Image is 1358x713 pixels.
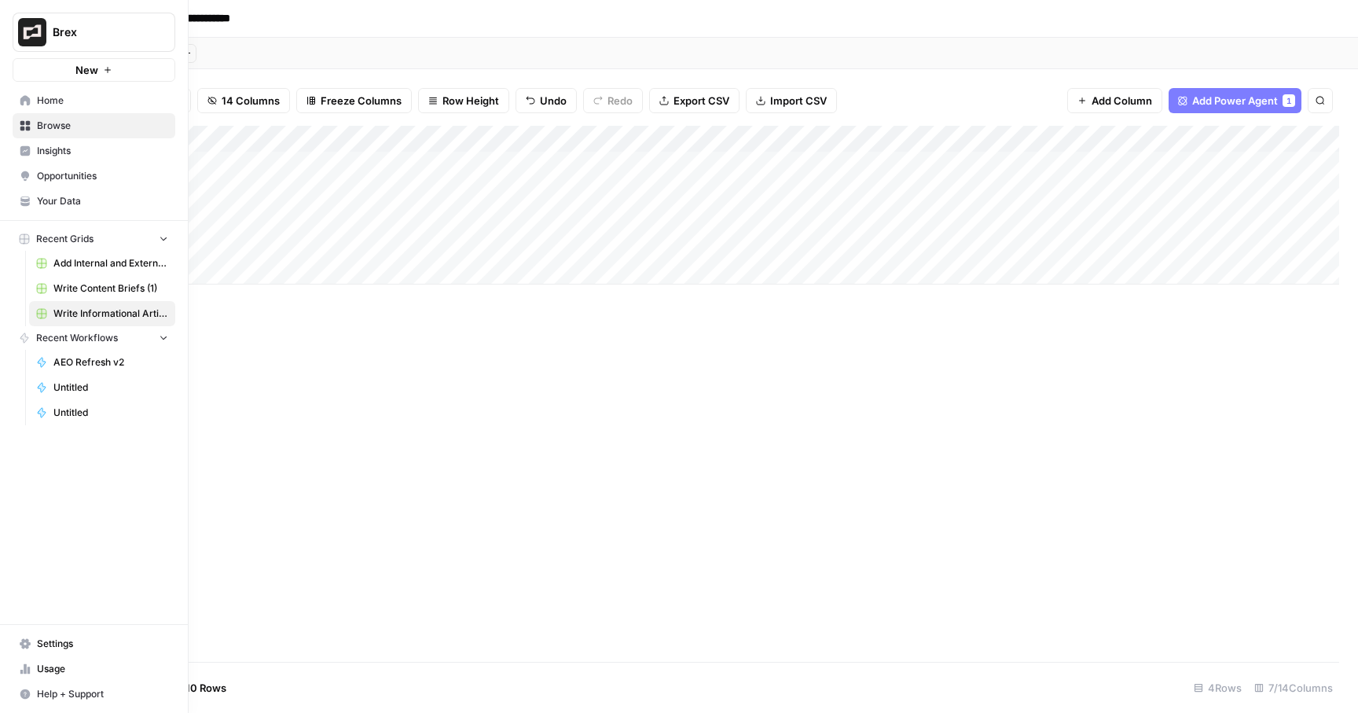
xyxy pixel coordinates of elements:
[1192,93,1278,108] span: Add Power Agent
[13,13,175,52] button: Workspace: Brex
[1286,94,1291,107] span: 1
[1283,94,1295,107] div: 1
[36,331,118,345] span: Recent Workflows
[13,189,175,214] a: Your Data
[53,307,168,321] span: Write Informational Article
[29,276,175,301] a: Write Content Briefs (1)
[29,251,175,276] a: Add Internal and External Links (1)
[37,94,168,108] span: Home
[321,93,402,108] span: Freeze Columns
[1248,675,1339,700] div: 7/14 Columns
[29,301,175,326] a: Write Informational Article
[37,687,168,701] span: Help + Support
[13,88,175,113] a: Home
[1067,88,1162,113] button: Add Column
[13,164,175,189] a: Opportunities
[442,93,499,108] span: Row Height
[1169,88,1301,113] button: Add Power Agent1
[583,88,643,113] button: Redo
[13,631,175,656] a: Settings
[540,93,567,108] span: Undo
[516,88,577,113] button: Undo
[673,93,729,108] span: Export CSV
[53,380,168,395] span: Untitled
[770,93,827,108] span: Import CSV
[13,138,175,164] a: Insights
[29,375,175,400] a: Untitled
[37,662,168,676] span: Usage
[37,144,168,158] span: Insights
[37,637,168,651] span: Settings
[29,400,175,425] a: Untitled
[53,24,148,40] span: Brex
[53,406,168,420] span: Untitled
[29,350,175,375] a: AEO Refresh v2
[53,355,168,369] span: AEO Refresh v2
[37,194,168,208] span: Your Data
[607,93,633,108] span: Redo
[36,232,94,246] span: Recent Grids
[163,680,226,696] span: Add 10 Rows
[418,88,509,113] button: Row Height
[75,62,98,78] span: New
[222,93,280,108] span: 14 Columns
[18,18,46,46] img: Brex Logo
[1092,93,1152,108] span: Add Column
[746,88,837,113] button: Import CSV
[13,113,175,138] a: Browse
[37,169,168,183] span: Opportunities
[197,88,290,113] button: 14 Columns
[13,656,175,682] a: Usage
[1187,675,1248,700] div: 4 Rows
[53,256,168,270] span: Add Internal and External Links (1)
[13,682,175,707] button: Help + Support
[13,58,175,82] button: New
[37,119,168,133] span: Browse
[53,281,168,296] span: Write Content Briefs (1)
[13,326,175,350] button: Recent Workflows
[649,88,740,113] button: Export CSV
[296,88,412,113] button: Freeze Columns
[13,227,175,251] button: Recent Grids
